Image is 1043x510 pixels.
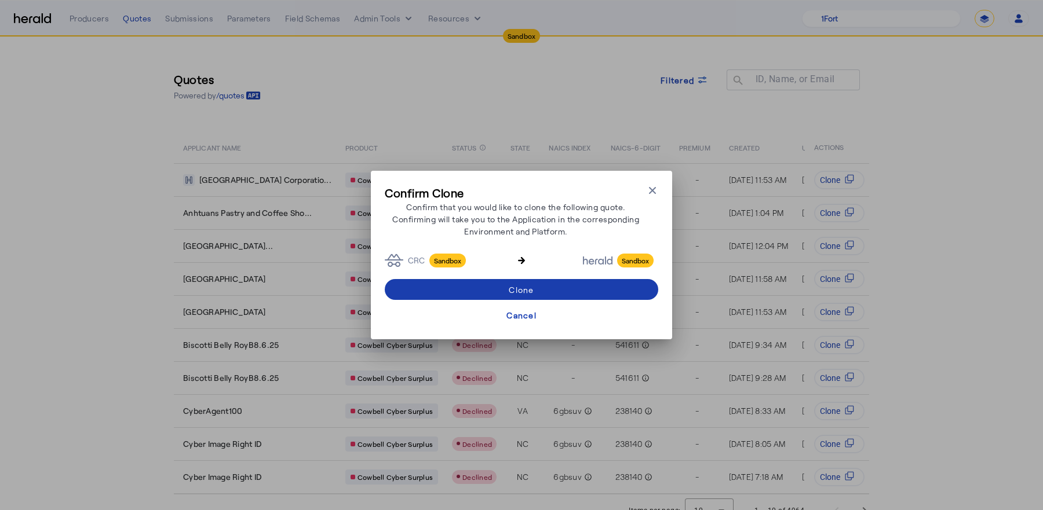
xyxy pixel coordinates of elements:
[385,201,647,237] p: Confirm that you would like to clone the following quote. Confirming will take you to the Applica...
[617,254,654,267] span: Sandbox
[385,279,658,300] button: Clone
[429,254,466,267] span: Sandbox
[509,284,534,296] div: Clone
[506,309,537,321] div: Cancel
[408,255,425,266] span: CRC
[385,185,647,201] h3: Confirm Clone
[385,304,658,325] button: Cancel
